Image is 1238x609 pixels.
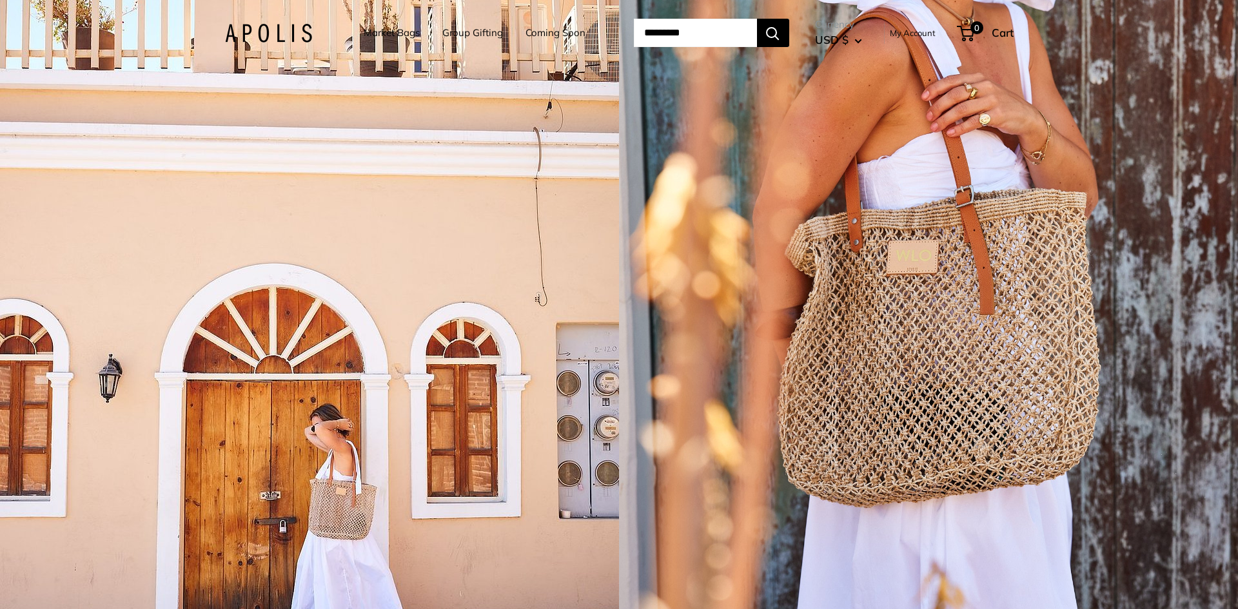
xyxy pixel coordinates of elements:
[364,24,420,42] a: Market Bags
[757,19,789,47] button: Search
[970,21,983,34] span: 0
[442,24,503,42] a: Group Gifting
[815,15,862,34] span: Currency
[634,19,757,47] input: Search...
[890,25,936,41] a: My Account
[526,24,585,42] a: Coming Soon
[992,26,1014,39] span: Cart
[225,24,312,43] img: Apolis
[815,30,862,50] button: USD $
[958,23,1014,43] a: 0 Cart
[815,33,849,46] span: USD $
